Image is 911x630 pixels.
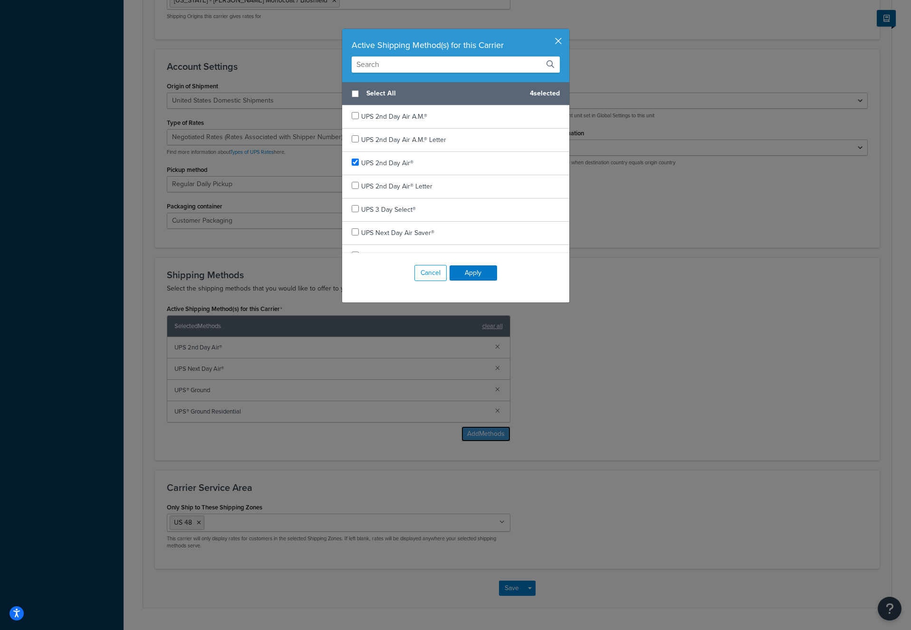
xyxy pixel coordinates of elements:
[361,205,416,215] span: UPS 3 Day Select®
[361,158,413,168] span: UPS 2nd Day Air®
[361,135,446,145] span: UPS 2nd Day Air A.M.® Letter
[361,112,427,122] span: UPS 2nd Day Air A.M.®
[366,87,522,100] span: Select All
[450,265,497,281] button: Apply
[352,56,560,73] input: Search
[342,82,569,105] div: 4 selected
[361,228,434,238] span: UPS Next Day Air Saver®
[361,181,432,191] span: UPS 2nd Day Air® Letter
[414,265,447,281] button: Cancel
[352,38,560,52] div: Active Shipping Method(s) for this Carrier
[361,251,453,261] span: UPS Next Day Air Saver® Letter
